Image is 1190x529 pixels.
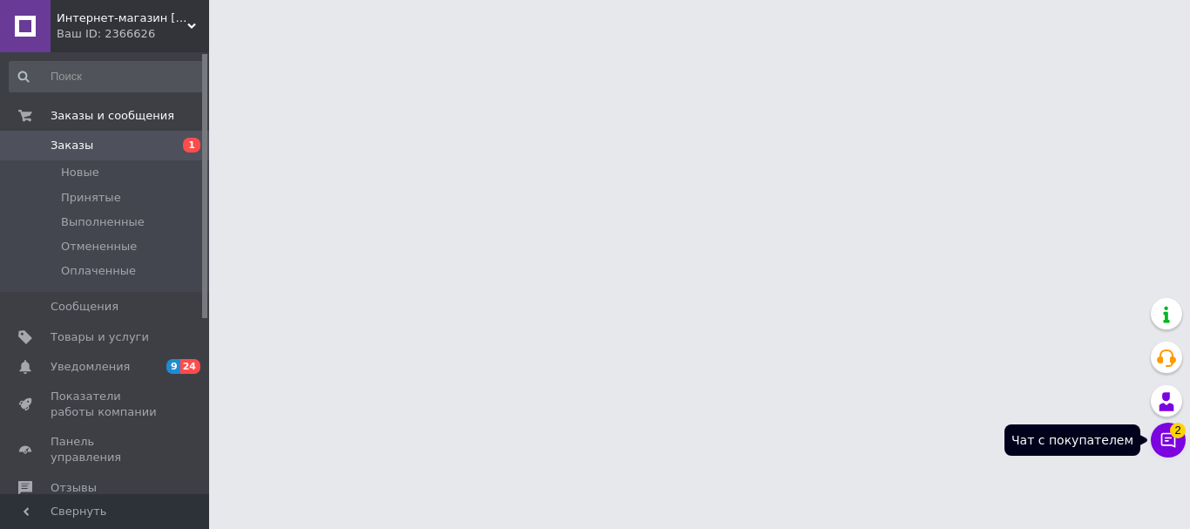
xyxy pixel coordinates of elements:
span: Панель управления [51,434,161,465]
span: 9 [166,359,180,374]
input: Поиск [9,61,206,92]
div: Чат с покупателем [1004,424,1140,456]
span: Принятые [61,190,121,206]
span: Отзывы [51,480,97,496]
span: 24 [180,359,200,374]
span: Товары и услуги [51,329,149,345]
span: Сообщения [51,299,118,315]
span: Уведомления [51,359,130,375]
span: Интернет-магазин Soloveiko.com.ua - одежда и обувь для всей семьи, Украина [57,10,187,26]
span: Оплаченные [61,263,136,279]
span: Новые [61,165,99,180]
div: Ваш ID: 2366626 [57,26,209,42]
span: Выполненные [61,214,145,230]
span: Отмененные [61,239,137,254]
span: 2 [1170,423,1186,438]
span: Заказы и сообщения [51,108,174,124]
span: Показатели работы компании [51,389,161,420]
span: 1 [183,138,200,153]
span: Заказы [51,138,93,153]
button: Чат с покупателем2 [1151,423,1186,458]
